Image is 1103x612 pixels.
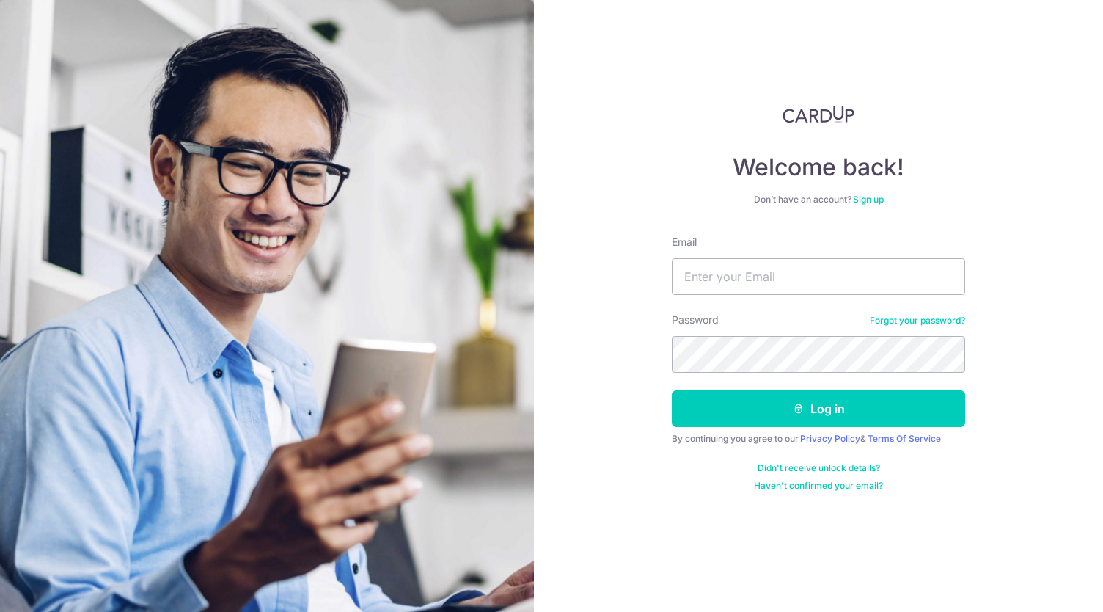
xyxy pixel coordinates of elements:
[672,433,965,445] div: By continuing you agree to our &
[672,390,965,427] button: Log in
[672,194,965,205] div: Don’t have an account?
[853,194,884,205] a: Sign up
[754,480,883,492] a: Haven't confirmed your email?
[800,433,860,444] a: Privacy Policy
[868,433,941,444] a: Terms Of Service
[672,153,965,182] h4: Welcome back!
[758,462,880,474] a: Didn't receive unlock details?
[783,106,854,123] img: CardUp Logo
[672,313,719,327] label: Password
[672,235,697,249] label: Email
[672,258,965,295] input: Enter your Email
[870,315,965,327] a: Forgot your password?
